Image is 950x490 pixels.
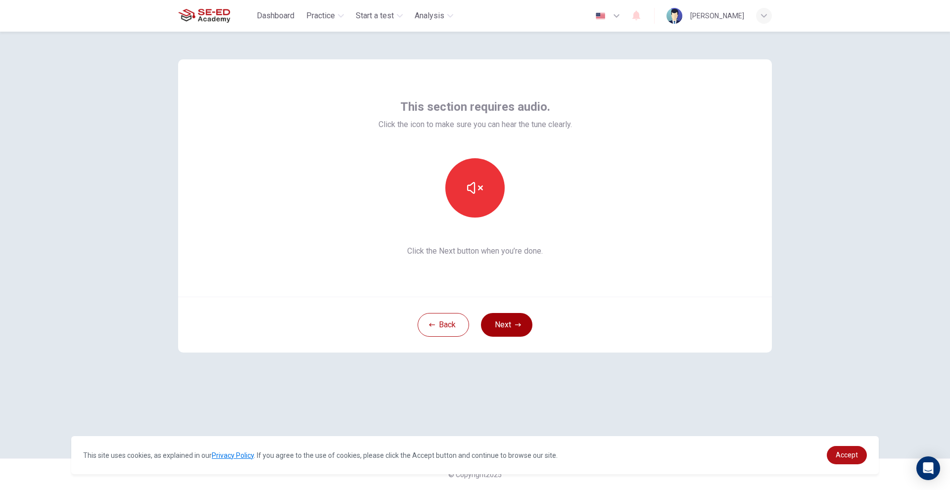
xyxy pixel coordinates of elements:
[916,456,940,480] div: Open Intercom Messenger
[352,7,407,25] button: Start a test
[178,6,253,26] a: SE-ED Academy logo
[448,471,502,479] span: © Copyright 2025
[411,7,457,25] button: Analysis
[415,10,444,22] span: Analysis
[306,10,335,22] span: Practice
[481,313,532,337] button: Next
[83,451,558,459] span: This site uses cookies, as explained in our . If you agree to the use of cookies, please click th...
[356,10,394,22] span: Start a test
[400,99,550,115] span: This section requires audio.
[212,451,254,459] a: Privacy Policy
[71,436,879,474] div: cookieconsent
[594,12,607,20] img: en
[257,10,294,22] span: Dashboard
[827,446,867,464] a: dismiss cookie message
[302,7,348,25] button: Practice
[379,119,572,131] span: Click the icon to make sure you can hear the tune clearly.
[690,10,744,22] div: [PERSON_NAME]
[836,451,858,459] span: Accept
[178,6,230,26] img: SE-ED Academy logo
[379,245,572,257] span: Click the Next button when you’re done.
[418,313,469,337] button: Back
[253,7,298,25] button: Dashboard
[666,8,682,24] img: Profile picture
